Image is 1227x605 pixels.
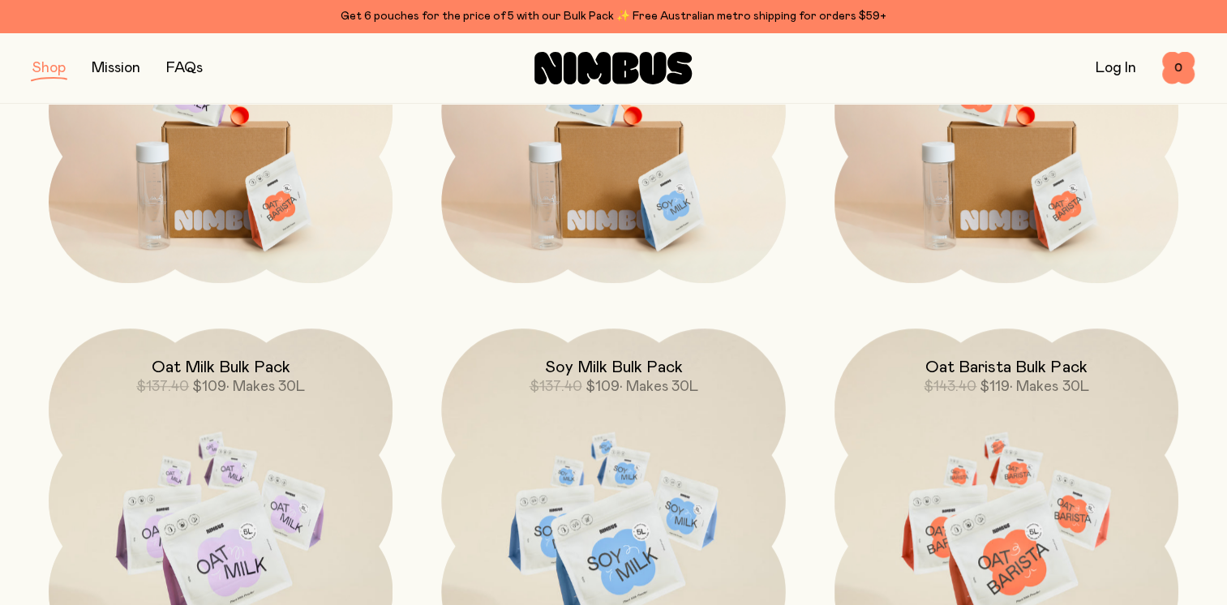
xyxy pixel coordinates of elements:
span: $109 [192,380,226,394]
span: $137.40 [529,380,581,394]
h2: Oat Barista Bulk Pack [925,358,1087,377]
span: • Makes 30L [619,380,697,394]
span: $143.40 [924,380,976,394]
a: FAQs [166,61,203,75]
span: • Makes 30L [1010,380,1088,394]
h2: Soy Milk Bulk Pack [544,358,682,377]
span: $137.40 [136,380,189,394]
a: Mission [92,61,140,75]
span: $109 [585,380,619,394]
button: 0 [1162,52,1195,84]
span: $119 [980,380,1010,394]
div: Get 6 pouches for the price of 5 with our Bulk Pack ✨ Free Australian metro shipping for orders $59+ [32,6,1195,26]
span: • Makes 30L [226,380,305,394]
a: Log In [1096,61,1136,75]
h2: Oat Milk Bulk Pack [152,358,290,377]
